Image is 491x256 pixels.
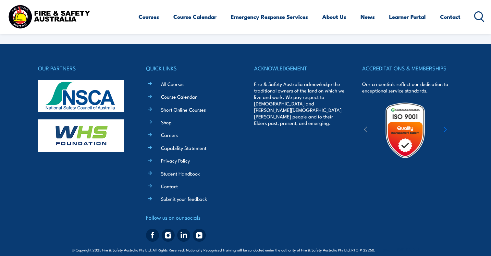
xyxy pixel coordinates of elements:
[397,246,419,253] a: KND Digital
[383,247,419,252] span: Site:
[434,119,490,141] img: ewpa-logo
[161,170,200,177] a: Student Handbook
[161,119,172,126] a: Shop
[254,81,345,126] p: Fire & Safety Australia acknowledge the traditional owners of the land on which we live and work....
[440,8,460,25] a: Contact
[361,8,375,25] a: News
[231,8,308,25] a: Emergency Response Services
[362,81,453,94] p: Our credentials reflect our dedication to exceptional service standards.
[254,64,345,73] h4: ACKNOWLEDGEMENT
[161,93,197,100] a: Course Calendar
[161,80,184,87] a: All Courses
[161,195,207,202] a: Submit your feedback
[389,8,426,25] a: Learner Portal
[139,8,159,25] a: Courses
[161,106,206,113] a: Short Online Courses
[322,8,346,25] a: About Us
[173,8,216,25] a: Course Calendar
[161,144,206,151] a: Capability Statement
[161,131,178,138] a: Careers
[161,157,190,164] a: Privacy Policy
[38,64,129,73] h4: OUR PARTNERS
[161,183,178,189] a: Contact
[72,247,419,253] span: © Copyright 2025 Fire & Safety Australia Pty Ltd, All Rights Reserved. Nationally Recognised Trai...
[146,213,237,222] h4: Follow us on our socials
[377,102,434,159] img: Untitled design (19)
[38,80,124,112] img: nsca-logo-footer
[362,64,453,73] h4: ACCREDITATIONS & MEMBERSHIPS
[146,64,237,73] h4: QUICK LINKS
[38,119,124,152] img: whs-logo-footer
